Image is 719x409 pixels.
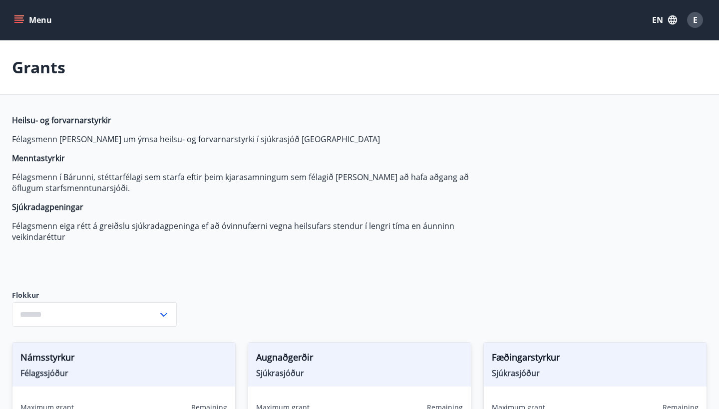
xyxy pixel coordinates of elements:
span: Námsstyrkur [20,351,227,368]
span: Félagssjóður [20,368,227,379]
p: Félagsmenn í Bárunni, stéttarfélagi sem starfa eftir þeim kjarasamningum sem félagið [PERSON_NAME... [12,172,483,194]
p: Félagsmenn eiga rétt á greiðslu sjúkradagpeninga ef að óvinnufærni vegna heilsufars stendur í len... [12,220,483,242]
span: E [693,14,698,25]
span: Augnaðgerðir [256,351,463,368]
strong: Heilsu- og forvarnarstyrkir [12,115,111,126]
strong: Sjúkradagpeningar [12,202,83,212]
p: Félagsmenn [PERSON_NAME] um ýmsa heilsu- og forvarnarstyrki í sjúkrasjóð [GEOGRAPHIC_DATA] [12,134,483,145]
p: Grants [12,56,65,78]
button: E [683,8,707,32]
label: Flokkur [12,290,177,300]
span: Fæðingarstyrkur [492,351,699,368]
span: Sjúkrasjóður [492,368,699,379]
strong: Menntastyrkir [12,153,65,164]
button: menu [12,11,56,29]
button: EN [648,11,681,29]
span: Sjúkrasjóður [256,368,463,379]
